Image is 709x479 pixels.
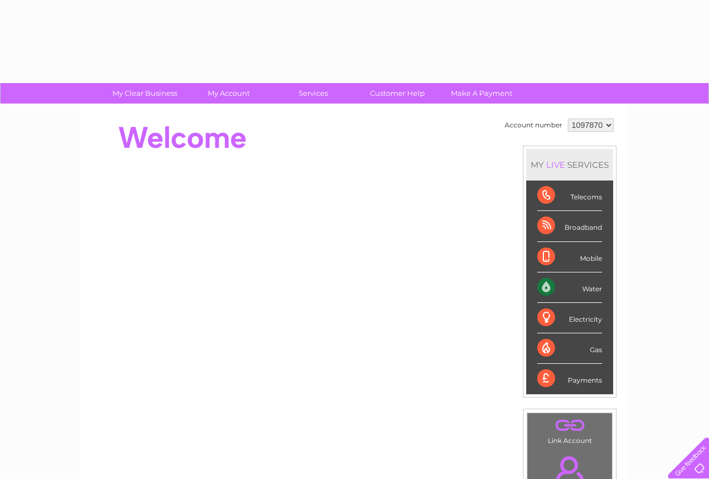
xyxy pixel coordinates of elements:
[530,416,609,435] a: .
[436,83,527,104] a: Make A Payment
[537,272,602,303] div: Water
[352,83,443,104] a: Customer Help
[537,303,602,333] div: Electricity
[99,83,191,104] a: My Clear Business
[537,242,602,272] div: Mobile
[537,211,602,241] div: Broadband
[183,83,275,104] a: My Account
[537,181,602,211] div: Telecoms
[502,116,565,135] td: Account number
[526,149,613,181] div: MY SERVICES
[268,83,359,104] a: Services
[527,413,613,447] td: Link Account
[537,333,602,364] div: Gas
[537,364,602,394] div: Payments
[544,159,567,170] div: LIVE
